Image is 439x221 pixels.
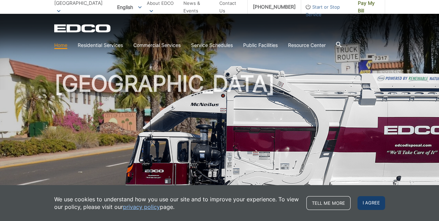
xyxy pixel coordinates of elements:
[123,203,160,211] a: privacy policy
[357,196,385,210] span: I agree
[78,41,123,49] a: Residential Services
[54,41,67,49] a: Home
[54,24,112,32] a: EDCD logo. Return to the homepage.
[191,41,233,49] a: Service Schedules
[288,41,326,49] a: Resource Center
[243,41,278,49] a: Public Facilities
[112,1,147,13] span: English
[306,196,351,210] a: Tell me more
[54,195,299,211] p: We use cookies to understand how you use our site and to improve your experience. To view our pol...
[133,41,181,49] a: Commercial Services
